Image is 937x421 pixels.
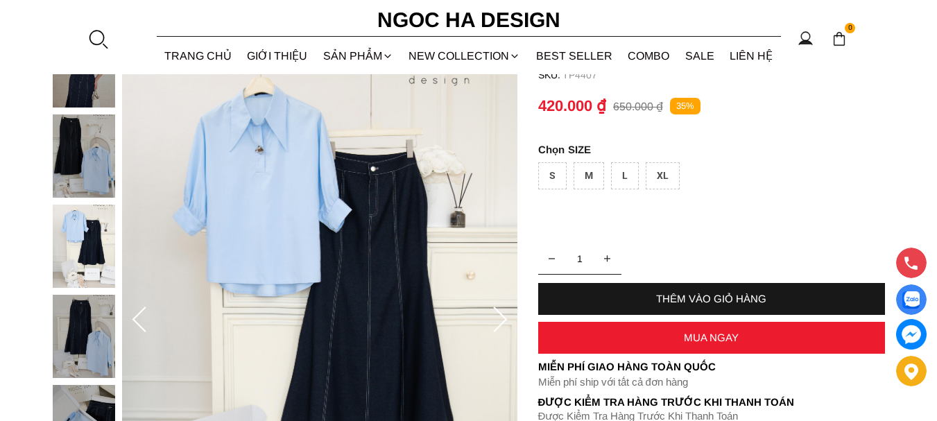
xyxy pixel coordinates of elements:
img: Kane Top_ Áo Sơ Mi Rớt Vai Cổ Trụ Màu Xanh A1075_mini_1 [53,114,115,198]
p: 650.000 ₫ [613,100,663,113]
input: Quantity input [538,245,621,273]
p: Được Kiểm Tra Hàng Trước Khi Thanh Toán [538,396,885,409]
span: 0 [845,23,856,34]
font: Miễn phí giao hàng toàn quốc [538,361,716,372]
a: TRANG CHỦ [157,37,240,74]
div: S [538,162,567,189]
p: SIZE [538,144,885,155]
div: THÊM VÀO GIỎ HÀNG [538,293,885,304]
h6: SKU: [538,69,562,80]
div: M [574,162,604,189]
div: XL [646,162,680,189]
font: Miễn phí ship với tất cả đơn hàng [538,376,688,388]
a: SALE [678,37,723,74]
p: 35% [670,98,700,115]
img: Kane Top_ Áo Sơ Mi Rớt Vai Cổ Trụ Màu Xanh A1075_mini_3 [53,295,115,378]
a: messenger [896,319,927,350]
div: L [611,162,639,189]
a: GIỚI THIỆU [239,37,316,74]
p: TP4407 [562,69,885,80]
a: LIÊN HỆ [722,37,781,74]
img: img-CART-ICON-ksit0nf1 [832,31,847,46]
p: 420.000 ₫ [538,97,606,115]
div: MUA NGAY [538,332,885,343]
div: SẢN PHẨM [316,37,402,74]
a: Ngoc Ha Design [365,3,573,37]
a: Display image [896,284,927,315]
a: BEST SELLER [528,37,621,74]
a: Combo [620,37,678,74]
a: NEW COLLECTION [401,37,528,74]
img: Display image [902,291,920,309]
img: Kane Top_ Áo Sơ Mi Rớt Vai Cổ Trụ Màu Xanh A1075_mini_2 [53,205,115,288]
